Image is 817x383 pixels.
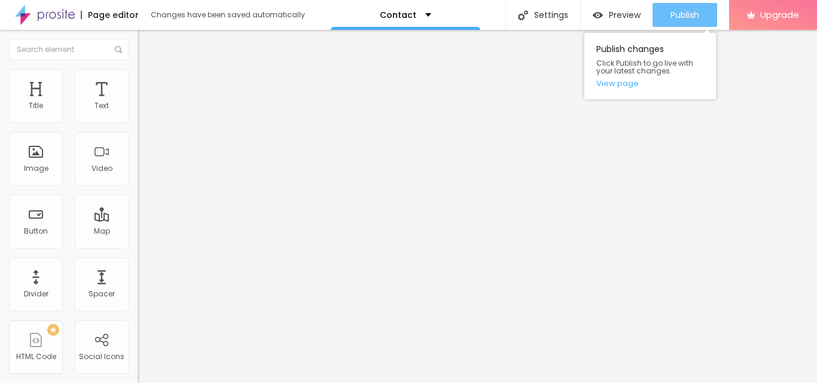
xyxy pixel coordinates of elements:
[596,59,704,75] span: Click Publish to go live with your latest changes.
[24,227,48,235] div: Button
[9,39,129,60] input: Search element
[94,227,110,235] div: Map
[138,30,817,383] iframe: Editor
[596,79,704,87] a: View page
[609,10,641,20] span: Preview
[79,353,124,361] div: Social Icons
[581,3,653,27] button: Preview
[89,290,115,298] div: Spacer
[94,102,109,110] div: Text
[584,33,716,99] div: Publish changes
[24,164,48,173] div: Image
[380,11,416,19] p: Contact
[115,46,122,53] img: Icone
[518,10,528,20] img: Icone
[16,353,56,361] div: HTML Code
[81,11,139,19] div: Page editor
[653,3,717,27] button: Publish
[24,290,48,298] div: Divider
[151,11,305,19] div: Changes have been saved automatically
[593,10,603,20] img: view-1.svg
[670,10,699,20] span: Publish
[29,102,43,110] div: Title
[92,164,112,173] div: Video
[760,10,799,20] span: Upgrade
